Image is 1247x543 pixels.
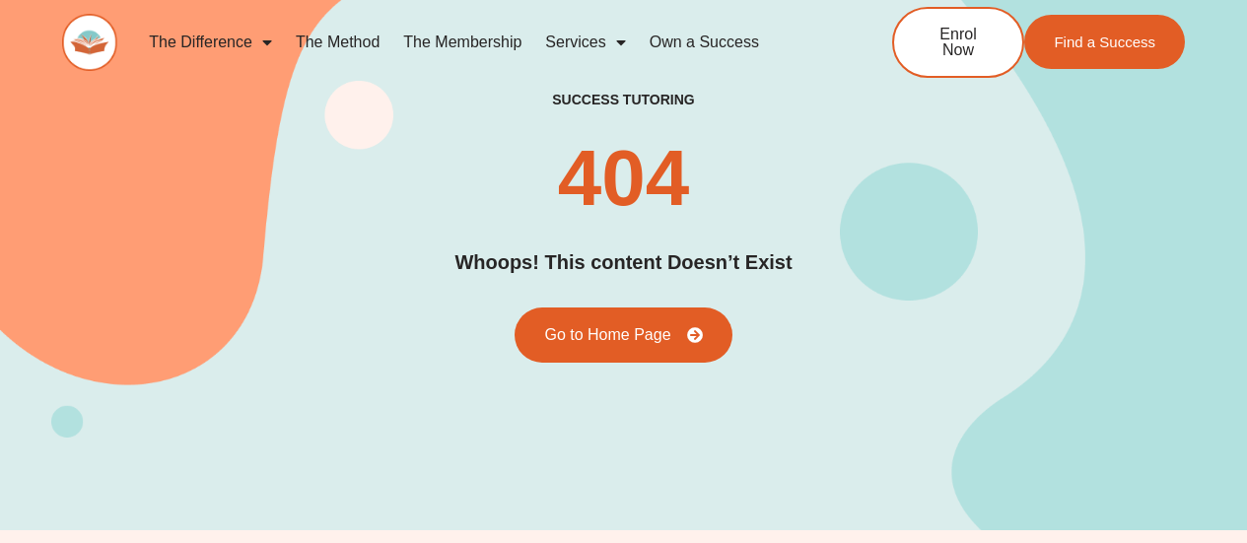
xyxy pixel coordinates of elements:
span: Enrol Now [924,27,993,58]
a: Enrol Now [892,7,1024,78]
a: The Membership [391,20,533,65]
a: Go to Home Page [515,307,731,363]
h2: 404 [558,139,689,218]
a: Own a Success [638,20,771,65]
nav: Menu [137,20,827,65]
a: The Difference [137,20,284,65]
a: Find a Success [1024,15,1185,69]
h2: Whoops! This content Doesn’t Exist [454,247,792,278]
span: Find a Success [1054,34,1155,49]
a: The Method [284,20,391,65]
span: Go to Home Page [544,327,670,343]
a: Services [533,20,637,65]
